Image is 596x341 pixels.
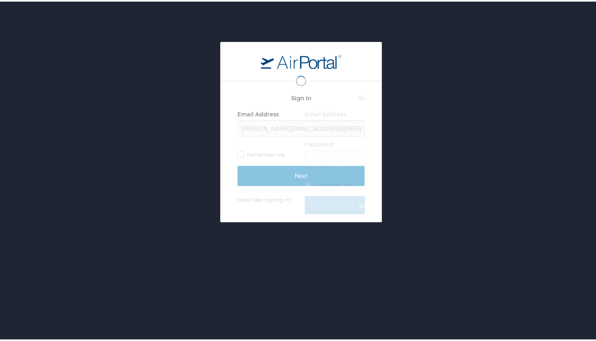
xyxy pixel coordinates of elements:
input: Next [237,164,365,184]
label: Remember me [305,177,432,189]
img: logo [261,53,341,67]
label: Email Address [237,109,279,116]
label: Password [305,139,333,146]
h2: Sign In [237,92,365,101]
h2: Sign In [305,92,432,101]
label: Email Address [305,109,346,116]
input: Sign In [305,194,432,215]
